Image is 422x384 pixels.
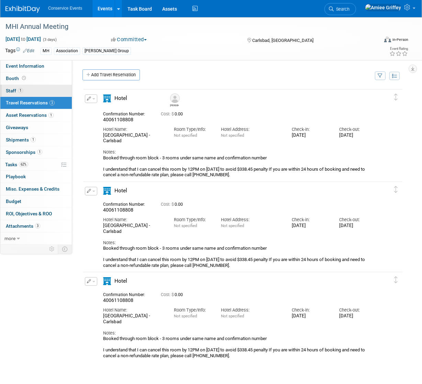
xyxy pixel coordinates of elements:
[0,208,72,220] a: ROI, Objectives & ROO
[6,125,28,130] span: Giveaways
[114,278,127,284] span: Hotel
[6,112,54,118] span: Asset Reservations
[103,117,133,122] span: 40061108808
[221,314,244,318] span: Not specified
[41,47,52,55] div: MH
[48,6,82,11] span: Conservice Events
[339,313,376,319] div: [DATE]
[221,133,244,138] span: Not specified
[6,137,36,143] span: Shipments
[37,149,42,155] span: 1
[114,188,127,194] span: Hotel
[0,60,72,72] a: Event Information
[48,113,54,118] span: 1
[0,220,72,232] a: Attachments3
[4,236,15,241] span: more
[109,36,149,43] button: Committed
[5,162,28,167] span: Tasks
[161,292,186,297] span: 0.00
[339,133,376,138] div: [DATE]
[394,276,398,283] i: Click and drag to move item
[292,313,329,319] div: [DATE]
[18,88,23,93] span: 1
[42,37,57,42] span: (3 days)
[0,159,72,171] a: Tasks62%
[103,313,164,325] div: [GEOGRAPHIC_DATA] - Carlsbad
[161,292,175,297] span: Cost: $
[174,307,211,313] div: Room Type/Info:
[174,126,211,133] div: Room Type/Info:
[292,133,329,138] div: [DATE]
[292,126,329,133] div: Check-in:
[103,290,151,297] div: Confirmation Number:
[20,36,26,42] span: to
[0,85,72,97] a: Staff1
[0,72,72,84] a: Booth
[6,223,40,229] span: Attachments
[292,217,329,223] div: Check-in:
[103,207,133,213] span: 40061108808
[221,307,281,313] div: Hotel Address:
[0,233,72,245] a: more
[19,162,28,167] span: 62%
[339,307,376,313] div: Check-out:
[170,93,180,103] img: Zach Beck
[0,183,72,195] a: Misc. Expenses & Credits
[82,69,140,80] a: Add Travel Reservation
[6,149,42,155] span: Sponsorships
[324,3,356,15] a: Search
[394,186,398,193] i: Click and drag to move item
[0,134,72,146] a: Shipments1
[6,199,21,204] span: Budget
[161,112,186,116] span: 0.00
[378,74,383,78] i: Filter by Traveler
[174,223,197,228] span: Not specified
[0,171,72,183] a: Playbook
[103,94,111,102] i: Hotel
[252,38,313,43] span: Carlsbad, [GEOGRAPHIC_DATA]
[170,103,179,107] div: Zach Beck
[221,126,281,133] div: Hotel Address:
[339,223,376,229] div: [DATE]
[3,21,374,33] div: MHI Annual Meeting
[6,211,52,216] span: ROI, Objectives & ROO
[103,155,376,178] div: Booked through room block - 3 rooms under same name and confirmation number I understand that I c...
[82,47,131,55] div: [PERSON_NAME] Group
[6,76,27,81] span: Booth
[5,47,34,55] td: Tags
[103,126,164,133] div: Hotel Name:
[161,202,186,207] span: 0.00
[0,109,72,121] a: Asset Reservations1
[103,187,111,195] i: Hotel
[54,47,80,55] div: Association
[221,217,281,223] div: Hotel Address:
[392,37,408,42] div: In-Person
[103,110,151,117] div: Confirmation Number:
[5,6,40,13] img: ExhibitDay
[174,133,197,138] span: Not specified
[103,200,151,207] div: Confirmation Number:
[292,307,329,313] div: Check-in:
[0,146,72,158] a: Sponsorships1
[6,186,59,192] span: Misc. Expenses & Credits
[365,4,401,11] img: Amiee Griffey
[174,217,211,223] div: Room Type/Info:
[292,223,329,229] div: [DATE]
[0,122,72,134] a: Giveaways
[21,76,27,81] span: Booth not reserved yet
[58,245,72,253] td: Toggle Event Tabs
[339,126,376,133] div: Check-out:
[114,95,127,101] span: Hotel
[168,93,180,107] div: Zach Beck
[23,48,34,53] a: Edit
[389,47,408,50] div: Event Rating
[0,97,72,109] a: Travel Reservations3
[5,36,41,42] span: [DATE] [DATE]
[6,88,23,93] span: Staff
[103,277,111,285] i: Hotel
[103,246,376,268] div: Booked through room block - 3 rooms under same name and confirmation number I understand that I c...
[161,112,175,116] span: Cost: $
[6,100,55,105] span: Travel Reservations
[0,195,72,207] a: Budget
[384,37,391,42] img: Format-Inperson.png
